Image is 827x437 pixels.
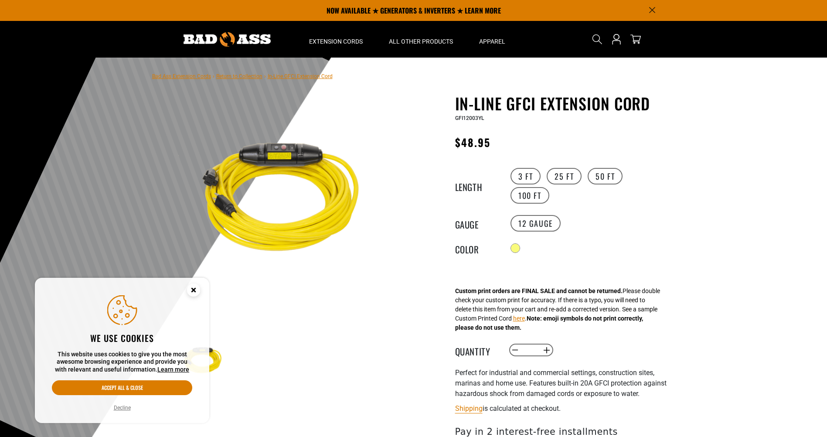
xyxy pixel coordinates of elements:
span: Extension Cords [309,38,363,45]
h2: We use cookies [52,332,192,344]
legend: Color [455,242,499,254]
span: All Other Products [389,38,453,45]
img: Yellow [178,96,388,306]
span: › [213,73,214,79]
a: Shipping [455,404,483,413]
span: Apparel [479,38,505,45]
img: Bad Ass Extension Cords [184,32,271,47]
button: Decline [111,403,133,412]
summary: Search [590,32,604,46]
p: This website uses cookies to give you the most awesome browsing experience and provide you with r... [52,351,192,374]
div: Please double check your custom print for accuracy. If there is a typo, you will need to delete t... [455,287,660,332]
summary: All Other Products [376,21,466,58]
strong: Note: emoji symbols do not print correctly, please do not use them. [455,315,643,331]
label: 3 FT [510,168,541,184]
label: 50 FT [588,168,623,184]
div: is calculated at checkout. [455,403,669,414]
span: $48.95 [455,134,490,150]
a: Bad Ass Extension Cords [152,73,211,79]
label: 25 FT [547,168,582,184]
summary: Apparel [466,21,518,58]
summary: Extension Cords [296,21,376,58]
label: Quantity [455,345,499,356]
legend: Gauge [455,218,499,229]
span: Perfect for industrial and commercial settings, construction sites, marinas and home use. Feature... [455,369,667,398]
button: Accept all & close [52,380,192,395]
aside: Cookie Consent [35,278,209,423]
label: 12 Gauge [510,215,561,232]
strong: Custom print orders are FINAL SALE and cannot be returned. [455,287,623,294]
a: Learn more [157,366,189,373]
button: here [513,314,525,323]
span: GFI12003YL [455,115,484,121]
h1: In-Line GFCI Extension Cord [455,94,669,113]
nav: breadcrumbs [152,71,333,81]
span: › [264,73,266,79]
legend: Length [455,180,499,191]
span: In-Line GFCI Extension Cord [268,73,333,79]
a: Return to Collection [216,73,262,79]
label: 100 FT [510,187,549,204]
